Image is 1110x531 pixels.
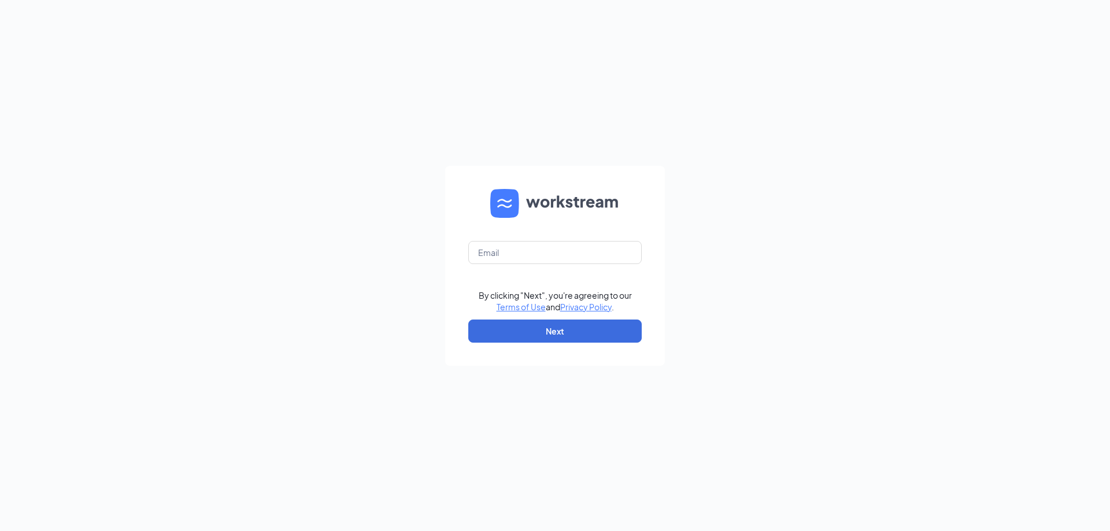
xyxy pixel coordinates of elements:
img: WS logo and Workstream text [490,189,620,218]
div: By clicking "Next", you're agreeing to our and . [479,289,632,313]
a: Terms of Use [497,302,546,312]
input: Email [468,241,642,264]
a: Privacy Policy [560,302,612,312]
button: Next [468,320,642,343]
